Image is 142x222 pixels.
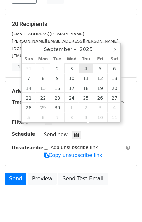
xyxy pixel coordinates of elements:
small: [EMAIL_ADDRESS][DOMAIN_NAME] [12,32,84,36]
span: Sat [107,57,122,61]
strong: Tracking [12,99,33,104]
h5: Advanced [12,88,130,95]
span: September 20, 2025 [107,83,122,93]
span: September 2, 2025 [50,63,64,73]
span: October 5, 2025 [22,112,36,122]
span: October 9, 2025 [79,112,93,122]
span: September 7, 2025 [22,73,36,83]
span: Fri [93,57,107,61]
span: September 14, 2025 [22,83,36,93]
span: September 10, 2025 [64,73,79,83]
span: October 11, 2025 [107,112,122,122]
span: September 3, 2025 [64,63,79,73]
a: +17 more [12,63,39,71]
small: [EMAIL_ADDRESS][DOMAIN_NAME] [12,53,84,58]
span: September 19, 2025 [93,83,107,93]
span: October 6, 2025 [36,112,50,122]
span: September 27, 2025 [107,93,122,103]
span: September 28, 2025 [22,103,36,112]
span: Sun [22,57,36,61]
span: October 8, 2025 [64,112,79,122]
span: September 13, 2025 [107,73,122,83]
span: September 12, 2025 [93,73,107,83]
span: October 10, 2025 [93,112,107,122]
span: September 30, 2025 [50,103,64,112]
strong: Unsubscribe [12,145,44,150]
input: Year [78,46,101,52]
span: October 3, 2025 [93,103,107,112]
span: October 7, 2025 [50,112,64,122]
span: Wed [64,57,79,61]
span: September 16, 2025 [50,83,64,93]
span: Send now [44,132,68,138]
span: September 1, 2025 [36,63,50,73]
span: September 23, 2025 [50,93,64,103]
span: October 1, 2025 [64,103,79,112]
span: Tue [50,57,64,61]
span: October 4, 2025 [107,103,122,112]
span: September 24, 2025 [64,93,79,103]
span: September 21, 2025 [22,93,36,103]
strong: Filters [12,119,28,125]
h5: 20 Recipients [12,21,130,28]
a: Copy unsubscribe link [44,152,102,158]
a: Send Test Email [58,173,108,185]
label: Add unsubscribe link [51,144,98,151]
span: September 22, 2025 [36,93,50,103]
span: September 4, 2025 [79,63,93,73]
strong: Schedule [12,132,35,137]
iframe: Chat Widget [110,191,142,222]
a: Preview [28,173,57,185]
span: September 17, 2025 [64,83,79,93]
span: September 18, 2025 [79,83,93,93]
span: September 26, 2025 [93,93,107,103]
a: Send [5,173,26,185]
span: September 5, 2025 [93,63,107,73]
span: Mon [36,57,50,61]
span: September 11, 2025 [79,73,93,83]
span: August 31, 2025 [22,63,36,73]
span: Thu [79,57,93,61]
span: September 15, 2025 [36,83,50,93]
span: September 8, 2025 [36,73,50,83]
small: [PERSON_NAME][EMAIL_ADDRESS][PERSON_NAME][DOMAIN_NAME] [12,39,118,51]
span: September 25, 2025 [79,93,93,103]
span: September 9, 2025 [50,73,64,83]
span: September 29, 2025 [36,103,50,112]
span: September 6, 2025 [107,63,122,73]
span: October 2, 2025 [79,103,93,112]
